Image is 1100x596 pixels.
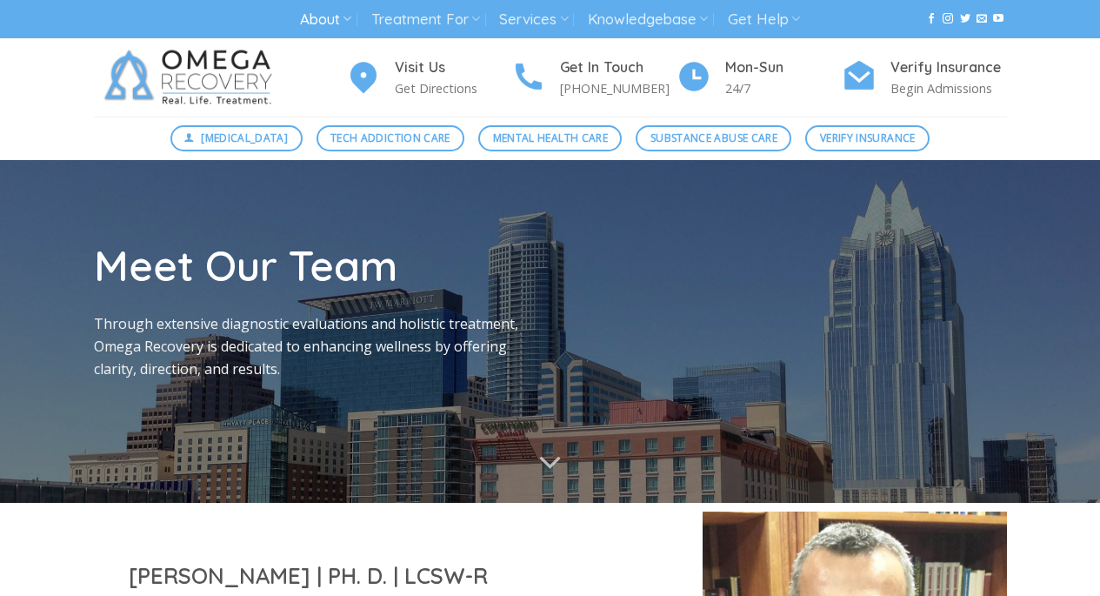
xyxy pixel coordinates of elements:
a: Substance Abuse Care [636,125,791,151]
a: Tech Addiction Care [317,125,465,151]
a: Mental Health Care [478,125,622,151]
a: Get Help [728,3,800,36]
p: Begin Admissions [890,78,1007,98]
span: Mental Health Care [493,130,608,146]
a: Follow on Facebook [926,13,937,25]
a: Verify Insurance [805,125,930,151]
a: Verify Insurance Begin Admissions [842,57,1007,99]
a: Knowledgebase [588,3,708,36]
p: Get Directions [395,78,511,98]
button: Scroll for more [517,440,583,486]
p: 24/7 [725,78,842,98]
h4: Get In Touch [560,57,677,79]
h4: Mon-Sun [725,57,842,79]
span: Tech Addiction Care [330,130,450,146]
a: Services [499,3,568,36]
h4: Verify Insurance [890,57,1007,79]
a: Follow on Instagram [943,13,953,25]
a: [MEDICAL_DATA] [170,125,303,151]
span: [MEDICAL_DATA] [201,130,288,146]
p: [PHONE_NUMBER] [560,78,677,98]
a: Visit Us Get Directions [346,57,511,99]
p: Through extensive diagnostic evaluations and holistic treatment, Omega Recovery is dedicated to e... [94,313,537,380]
a: Get In Touch [PHONE_NUMBER] [511,57,677,99]
h1: Meet Our Team [94,238,537,292]
span: Verify Insurance [820,130,916,146]
span: Substance Abuse Care [650,130,777,146]
h2: [PERSON_NAME] | PH. D. | LCSW-R [129,561,668,590]
a: Send us an email [977,13,987,25]
a: Treatment For [371,3,480,36]
h4: Visit Us [395,57,511,79]
a: Follow on Twitter [960,13,970,25]
a: Follow on YouTube [993,13,1003,25]
img: Omega Recovery [94,38,290,117]
a: About [300,3,351,36]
